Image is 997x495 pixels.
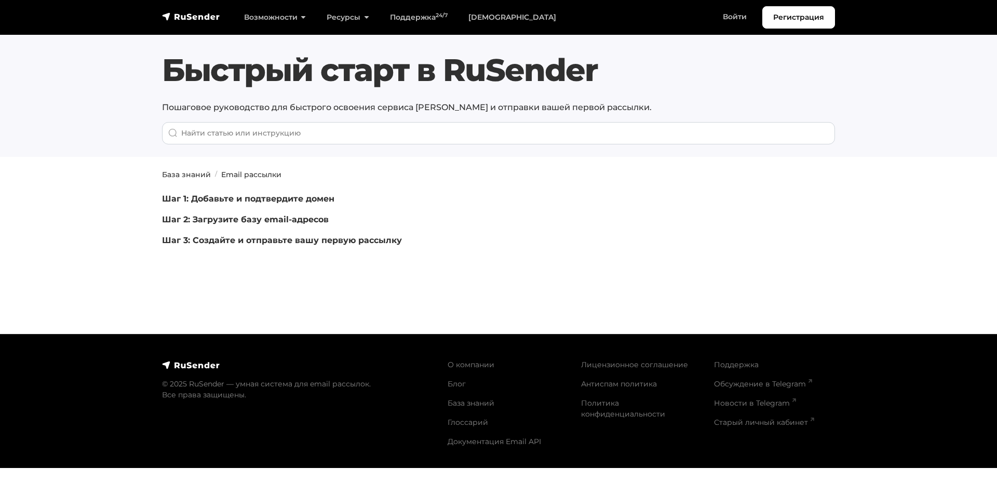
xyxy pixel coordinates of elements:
[162,235,402,245] a: Шаг 3: Создайте и отправьте вашу первую рассылку
[162,379,435,400] p: © 2025 RuSender — умная система для email рассылок. Все права защищены.
[714,418,814,427] a: Старый личный кабинет
[380,7,458,28] a: Поддержка24/7
[316,7,379,28] a: Ресурсы
[581,360,688,369] a: Лицензионное соглашение
[436,12,448,19] sup: 24/7
[221,170,281,179] a: Email рассылки
[156,169,841,180] nav: breadcrumb
[162,11,220,22] img: RuSender
[162,51,835,89] h1: Быстрый старт в RuSender
[162,360,220,370] img: RuSender
[162,194,334,204] a: Шаг 1: Добавьте и подтвердите домен
[234,7,316,28] a: Возможности
[448,398,494,408] a: База знаний
[448,360,494,369] a: О компании
[712,6,757,28] a: Войти
[162,101,835,114] p: Пошаговое руководство для быстрого освоения сервиса [PERSON_NAME] и отправки вашей первой рассылки.
[162,170,211,179] a: База знаний
[162,215,329,224] a: Шаг 2: Загрузите базу email-адресов
[762,6,835,29] a: Регистрация
[448,418,488,427] a: Глоссарий
[448,379,466,389] a: Блог
[581,398,665,419] a: Политика конфиденциальности
[581,379,657,389] a: Антиспам политика
[168,128,178,138] img: Поиск
[714,398,796,408] a: Новости в Telegram
[714,360,759,369] a: Поддержка
[458,7,567,28] a: [DEMOGRAPHIC_DATA]
[448,437,541,446] a: Документация Email API
[162,122,835,144] input: When autocomplete results are available use up and down arrows to review and enter to go to the d...
[714,379,812,389] a: Обсуждение в Telegram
